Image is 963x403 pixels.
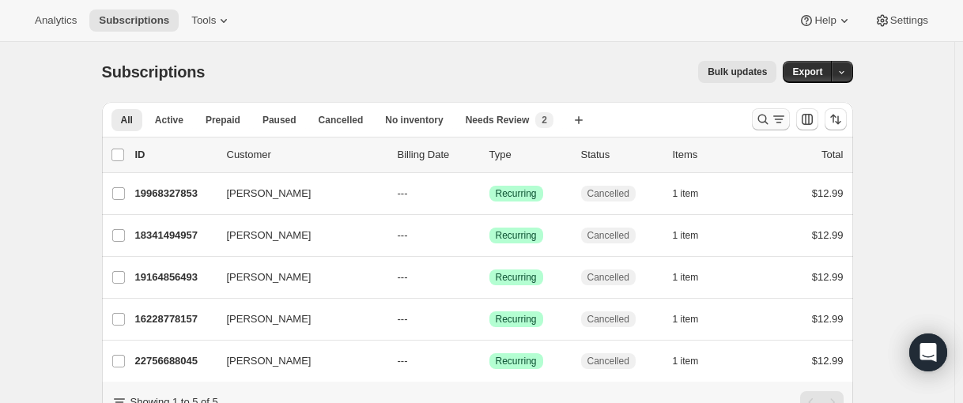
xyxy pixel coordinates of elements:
[673,271,699,284] span: 1 item
[206,114,240,126] span: Prepaid
[566,109,591,131] button: Create new view
[489,147,568,163] div: Type
[135,266,844,288] div: 19164856493[PERSON_NAME]---SuccessRecurringCancelled1 item$12.99
[708,66,767,78] span: Bulk updates
[89,9,179,32] button: Subscriptions
[99,14,169,27] span: Subscriptions
[783,61,832,83] button: Export
[182,9,241,32] button: Tools
[814,14,836,27] span: Help
[673,313,699,326] span: 1 item
[227,228,312,243] span: [PERSON_NAME]
[587,313,629,326] span: Cancelled
[217,181,376,206] button: [PERSON_NAME]
[542,114,547,126] span: 2
[135,350,844,372] div: 22756688045[PERSON_NAME]---SuccessRecurringCancelled1 item$12.99
[752,108,790,130] button: Search and filter results
[135,224,844,247] div: 18341494957[PERSON_NAME]---SuccessRecurringCancelled1 item$12.99
[698,61,776,83] button: Bulk updates
[796,108,818,130] button: Customize table column order and visibility
[673,187,699,200] span: 1 item
[398,271,408,283] span: ---
[135,311,214,327] p: 16228778157
[587,187,629,200] span: Cancelled
[496,271,537,284] span: Recurring
[135,186,214,201] p: 19968327853
[821,147,843,163] p: Total
[217,307,376,332] button: [PERSON_NAME]
[135,353,214,369] p: 22756688045
[227,353,312,369] span: [PERSON_NAME]
[496,355,537,367] span: Recurring
[890,14,928,27] span: Settings
[792,66,822,78] span: Export
[673,266,716,288] button: 1 item
[673,147,752,163] div: Items
[35,14,77,27] span: Analytics
[812,313,844,325] span: $12.99
[398,355,408,367] span: ---
[102,63,206,81] span: Subscriptions
[812,271,844,283] span: $12.99
[217,223,376,248] button: [PERSON_NAME]
[135,269,214,285] p: 19164856493
[385,114,443,126] span: No inventory
[587,229,629,242] span: Cancelled
[587,355,629,367] span: Cancelled
[812,229,844,241] span: $12.99
[865,9,938,32] button: Settings
[135,228,214,243] p: 18341494957
[227,147,385,163] p: Customer
[227,186,312,201] span: [PERSON_NAME]
[496,313,537,326] span: Recurring
[673,224,716,247] button: 1 item
[398,147,477,163] p: Billing Date
[155,114,183,126] span: Active
[135,147,214,163] p: ID
[673,229,699,242] span: 1 item
[121,114,133,126] span: All
[587,271,629,284] span: Cancelled
[217,265,376,290] button: [PERSON_NAME]
[135,147,844,163] div: IDCustomerBilling DateTypeStatusItemsTotal
[812,187,844,199] span: $12.99
[319,114,364,126] span: Cancelled
[398,229,408,241] span: ---
[812,355,844,367] span: $12.99
[25,9,86,32] button: Analytics
[496,187,537,200] span: Recurring
[673,308,716,330] button: 1 item
[673,350,716,372] button: 1 item
[135,308,844,330] div: 16228778157[PERSON_NAME]---SuccessRecurringCancelled1 item$12.99
[227,269,312,285] span: [PERSON_NAME]
[227,311,312,327] span: [PERSON_NAME]
[496,229,537,242] span: Recurring
[191,14,216,27] span: Tools
[909,333,947,371] div: Open Intercom Messenger
[581,147,660,163] p: Status
[673,355,699,367] span: 1 item
[789,9,861,32] button: Help
[466,114,530,126] span: Needs Review
[398,187,408,199] span: ---
[217,348,376,374] button: [PERSON_NAME]
[673,183,716,205] button: 1 item
[825,108,847,130] button: Sort the results
[262,114,296,126] span: Paused
[398,313,408,325] span: ---
[135,183,844,205] div: 19968327853[PERSON_NAME]---SuccessRecurringCancelled1 item$12.99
